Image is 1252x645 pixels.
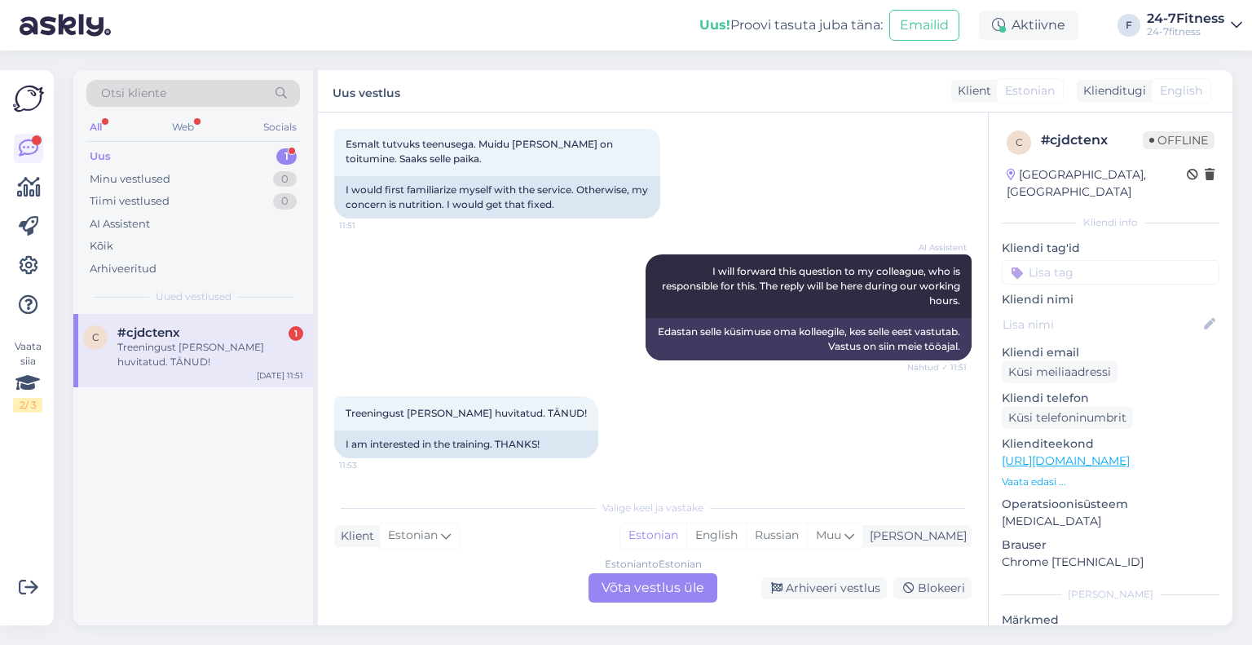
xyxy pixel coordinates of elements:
a: [URL][DOMAIN_NAME] [1002,453,1130,468]
div: Valige keel ja vastake [334,501,972,515]
span: Offline [1143,131,1215,149]
span: Uued vestlused [156,289,231,304]
div: F [1118,14,1140,37]
div: [PERSON_NAME] [863,528,967,545]
span: Estonian [1005,82,1055,99]
div: Treeningust [PERSON_NAME] huvitatud. TÄNUD! [117,340,303,369]
div: AI Assistent [90,216,150,232]
p: Kliendi nimi [1002,291,1219,308]
span: c [92,331,99,343]
div: Võta vestlus üle [589,573,717,603]
div: Estonian [620,524,686,548]
input: Lisa tag [1002,260,1219,285]
div: 0 [273,171,297,188]
img: Askly Logo [13,83,44,114]
div: [GEOGRAPHIC_DATA], [GEOGRAPHIC_DATA] [1007,166,1187,201]
div: [DATE] 11:51 [257,369,303,382]
div: Proovi tasuta juba täna: [699,15,883,35]
div: Arhiveeri vestlus [761,577,887,599]
div: I would first familiarize myself with the service. Otherwise, my concern is nutrition. I would ge... [334,176,660,219]
p: Chrome [TECHNICAL_ID] [1002,554,1219,571]
span: #cjdctenx [117,325,180,340]
span: Esmalt tutvuks teenusega. Muidu [PERSON_NAME] on toitumine. Saaks selle paika. [346,138,615,165]
b: Uus! [699,17,730,33]
span: 11:51 [339,219,400,232]
div: 0 [273,193,297,210]
p: Vaata edasi ... [1002,475,1219,489]
div: Vaata siia [13,339,42,413]
div: Kliendi info [1002,215,1219,230]
p: Märkmed [1002,612,1219,629]
div: Blokeeri [893,577,972,599]
div: 1 [289,326,303,341]
div: Klient [951,82,991,99]
p: Brauser [1002,537,1219,554]
div: 1 [276,148,297,165]
div: Minu vestlused [90,171,170,188]
div: Uus [90,148,111,165]
span: Muu [816,528,841,542]
div: Küsi telefoninumbrit [1002,407,1133,429]
div: Web [169,117,197,138]
div: I am interested in the training. THANKS! [334,431,598,458]
span: Nähtud ✓ 11:51 [906,361,967,373]
button: Emailid [889,10,959,41]
div: Klienditugi [1077,82,1146,99]
a: 24-7Fitness24-7fitness [1147,12,1242,38]
p: [MEDICAL_DATA] [1002,513,1219,530]
div: Klient [334,528,374,545]
div: Kõik [90,238,113,254]
div: Russian [746,524,807,548]
span: English [1160,82,1202,99]
div: Aktiivne [979,11,1078,40]
p: Operatsioonisüsteem [1002,496,1219,513]
div: # cjdctenx [1041,130,1143,150]
div: 24-7Fitness [1147,12,1224,25]
span: Estonian [388,527,438,545]
span: c [1016,136,1023,148]
div: Estonian to Estonian [605,557,702,572]
div: Küsi meiliaadressi [1002,361,1118,383]
div: Edastan selle küsimuse oma kolleegile, kes selle eest vastutab. Vastus on siin meie tööajal. [646,318,972,360]
p: Kliendi telefon [1002,390,1219,407]
div: English [686,524,746,548]
div: All [86,117,105,138]
div: 2 / 3 [13,398,42,413]
div: [PERSON_NAME] [1002,587,1219,602]
span: Otsi kliente [101,85,166,102]
label: Uus vestlus [333,80,400,102]
div: 24-7fitness [1147,25,1224,38]
p: Klienditeekond [1002,435,1219,453]
span: Treeningust [PERSON_NAME] huvitatud. TÄNUD! [346,407,587,419]
span: 11:53 [339,459,400,471]
p: Kliendi email [1002,344,1219,361]
p: Kliendi tag'id [1002,240,1219,257]
input: Lisa nimi [1003,316,1201,334]
div: Arhiveeritud [90,261,156,277]
div: Tiimi vestlused [90,193,170,210]
div: Socials [260,117,300,138]
span: AI Assistent [906,241,967,254]
span: I will forward this question to my colleague, who is responsible for this. The reply will be here... [662,265,963,307]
